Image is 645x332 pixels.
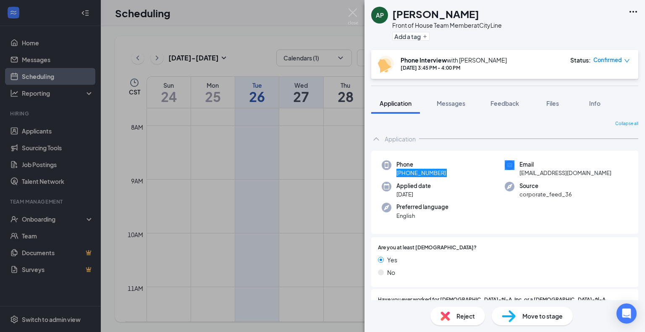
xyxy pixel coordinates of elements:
span: Have you ever worked for [DEMOGRAPHIC_DATA]-fil-A, Inc. or a [DEMOGRAPHIC_DATA]-fil-A Franchisee? [378,296,632,312]
span: Source [519,182,572,190]
svg: ChevronUp [371,134,381,144]
span: Feedback [490,99,519,107]
span: Reject [456,311,475,321]
span: Email [519,160,611,169]
h1: [PERSON_NAME] [392,7,479,21]
button: PlusAdd a tag [392,32,430,41]
span: Messages [437,99,465,107]
span: Applied date [396,182,431,190]
span: Yes [387,255,397,264]
span: No [387,268,395,277]
span: corporate_feed_36 [519,190,572,199]
svg: Ellipses [628,7,638,17]
svg: Plus [422,34,427,39]
span: Phone [396,160,446,169]
span: [DATE] [396,190,431,199]
span: Confirmed [593,56,622,64]
div: with [PERSON_NAME] [401,56,507,64]
div: Open Intercom Messenger [616,303,637,324]
span: Info [589,99,600,107]
div: Application [385,135,416,143]
div: Status : [570,56,591,64]
span: Files [546,99,559,107]
span: Are you at least [DEMOGRAPHIC_DATA]? [378,244,477,252]
div: Front of House Team Member at CityLine [392,21,502,29]
div: AP [376,11,384,19]
span: [EMAIL_ADDRESS][DOMAIN_NAME] [519,169,611,177]
span: Application [380,99,412,107]
b: Phone Interview [401,56,447,64]
span: down [624,58,630,64]
div: [DATE] 3:45 PM - 4:00 PM [401,64,507,71]
span: [PHONE_NUMBER] [396,169,446,177]
span: Move to stage [522,311,563,321]
span: Preferred language [396,203,448,211]
span: Collapse all [615,120,638,127]
span: English [396,212,448,220]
